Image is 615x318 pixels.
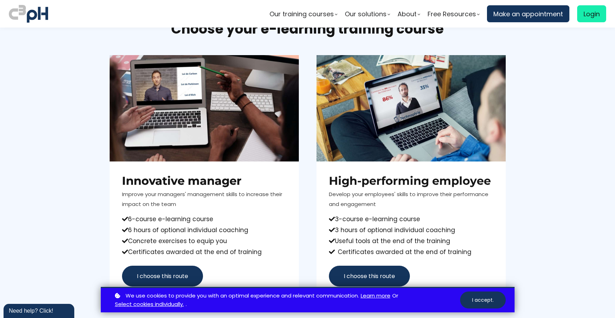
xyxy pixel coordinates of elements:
font: Develop your employees' skills to improve their performance and engagement [329,190,488,208]
font: Our training courses [269,10,334,18]
a: Select cookies individually. [115,300,184,309]
font: I choose this route [344,272,395,280]
img: C3PH logo [9,4,48,24]
font: 3 hours of optional individual coaching [335,226,455,234]
font: 3-course e-learning course [335,215,420,223]
font: I accept. [472,296,494,304]
button: I choose this route [122,266,203,287]
font: Improve your managers' management skills to increase their impact on the team [122,190,282,208]
button: I choose this route [329,266,410,287]
font: 6 hours of optional individual coaching [128,226,248,234]
font: Useful tools at the end of the training [335,237,450,245]
font: Login [584,10,600,18]
iframe: chat widget [4,302,76,318]
font: Or [392,292,398,299]
font: Innovative manager [122,174,242,188]
font: I choose this route [137,272,188,280]
font: Concrete exercises to equip you [128,237,227,245]
font: High-performing employee [329,174,491,188]
font: Make an appointment [493,10,563,18]
font: About [398,10,417,18]
button: I accept. [460,291,506,308]
font: Certificates awarded at the end of training [128,248,262,256]
a: Make an appointment [487,5,569,22]
font: Certificates awarded at the end of training [338,248,471,256]
font: We use cookies to provide you with an optimal experience and relevant communication. [126,292,359,299]
a: Login [577,5,606,22]
font: Free Resources [428,10,476,18]
a: Learn more [361,291,390,300]
font: . [186,300,187,308]
font: Choose your e-learning training course [171,19,444,38]
font: Select cookies individually. [115,300,184,308]
font: Learn more [361,292,390,299]
font: 6-course e-learning course [128,215,213,223]
font: Our solutions [345,10,387,18]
